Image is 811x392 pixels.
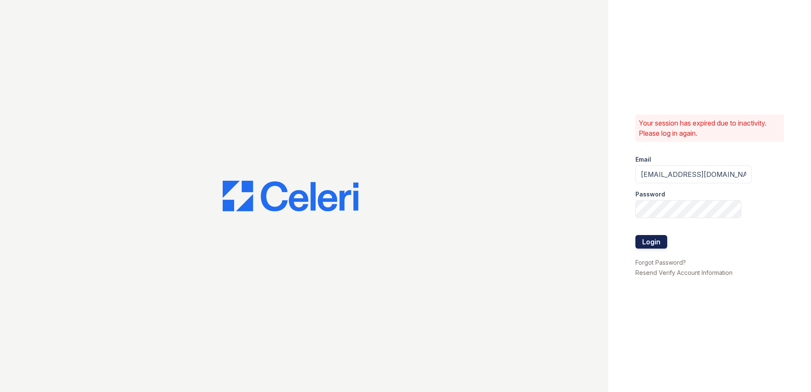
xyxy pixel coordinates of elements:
[223,181,358,211] img: CE_Logo_Blue-a8612792a0a2168367f1c8372b55b34899dd931a85d93a1a3d3e32e68fde9ad4.png
[639,118,780,138] p: Your session has expired due to inactivity. Please log in again.
[635,269,733,276] a: Resend Verify Account Information
[635,155,651,164] label: Email
[635,235,667,249] button: Login
[635,190,665,199] label: Password
[635,259,686,266] a: Forgot Password?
